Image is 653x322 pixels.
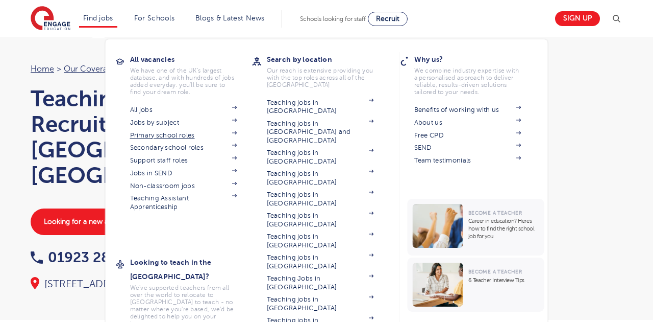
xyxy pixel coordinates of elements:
[300,15,366,22] span: Schools looking for staff
[267,52,389,88] a: Search by locationOur reach is extensive providing you with the top roles across all of the [GEOG...
[555,11,600,26] a: Sign up
[130,131,237,140] a: Primary school roles
[267,67,374,88] p: Our reach is extensive providing you with the top roles across all of the [GEOGRAPHIC_DATA]
[414,67,521,96] p: We combine industry expertise with a personalised approach to deliver reliable, results-driven so...
[408,258,547,312] a: Become a Teacher6 Teacher Interview Tips
[31,86,316,188] h1: Teaching & Supply Recruitment Agency in [GEOGRAPHIC_DATA], [GEOGRAPHIC_DATA]
[31,249,144,265] a: 01923 281040
[267,120,374,145] a: Teaching jobs in [GEOGRAPHIC_DATA] and [GEOGRAPHIC_DATA]
[195,14,265,22] a: Blogs & Latest News
[267,212,374,228] a: Teaching jobs in [GEOGRAPHIC_DATA]
[267,99,374,116] a: Teaching jobs in [GEOGRAPHIC_DATA]
[31,6,70,32] img: Engage Education
[414,131,521,140] a: Free CPD
[267,274,374,291] a: Teaching Jobs in [GEOGRAPHIC_DATA]
[31,277,316,291] div: [STREET_ADDRESS]
[468,277,539,284] p: 6 Teacher Interview Tips
[130,144,237,152] a: Secondary school roles
[130,255,253,284] h3: Looking to teach in the [GEOGRAPHIC_DATA]?
[414,52,537,96] a: Why us?We combine industry expertise with a personalised approach to deliver reliable, results-dr...
[414,106,521,114] a: Benefits of working with us
[267,52,389,66] h3: Search by location
[130,156,237,165] a: Support staff roles
[376,15,399,22] span: Recruit
[130,67,237,96] p: We have one of the UK's largest database. and with hundreds of jobs added everyday. you'll be sur...
[408,199,547,256] a: Become a TeacherCareer in education? Here’s how to find the right school job for you
[130,169,237,177] a: Jobs in SEND
[31,209,170,235] a: Looking for a new agency partner?
[31,62,316,76] nav: breadcrumb
[468,269,522,274] span: Become a Teacher
[130,182,237,190] a: Non-classroom jobs
[267,149,374,166] a: Teaching jobs in [GEOGRAPHIC_DATA]
[130,106,237,114] a: All jobs
[130,52,253,66] h3: All vacancies
[468,210,522,216] span: Become a Teacher
[267,233,374,249] a: Teaching jobs in [GEOGRAPHIC_DATA]
[134,14,174,22] a: For Schools
[267,191,374,208] a: Teaching jobs in [GEOGRAPHIC_DATA]
[468,217,539,240] p: Career in education? Here’s how to find the right school job for you
[130,194,237,211] a: Teaching Assistant Apprenticeship
[267,295,374,312] a: Teaching jobs in [GEOGRAPHIC_DATA]
[267,254,374,270] a: Teaching jobs in [GEOGRAPHIC_DATA]
[267,170,374,187] a: Teaching jobs in [GEOGRAPHIC_DATA]
[130,52,253,96] a: All vacanciesWe have one of the UK's largest database. and with hundreds of jobs added everyday. ...
[414,52,537,66] h3: Why us?
[64,64,116,74] a: Our coverage
[414,156,521,165] a: Team testimonials
[414,119,521,127] a: About us
[57,64,61,74] span: >
[368,12,408,26] a: Recruit
[31,64,54,74] a: Home
[83,14,113,22] a: Find jobs
[130,119,237,127] a: Jobs by subject
[414,144,521,152] a: SEND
